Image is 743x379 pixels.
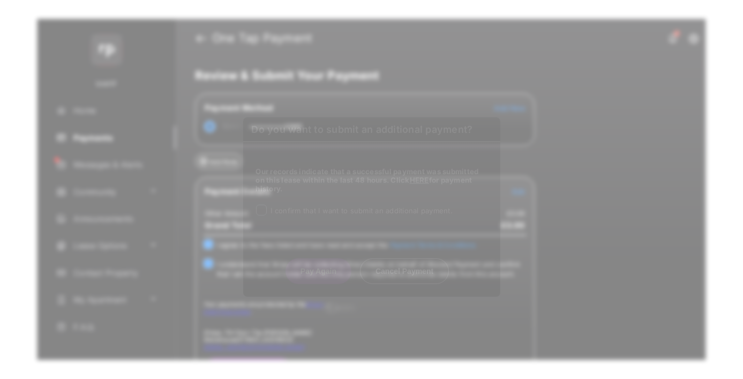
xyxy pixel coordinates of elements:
[410,175,429,184] a: HERE
[243,117,500,142] h6: Do you want to submit an additional payment?
[271,206,453,214] span: I confirm that I want to submit an additional payment.
[360,258,449,284] button: Cancel Payment
[256,167,487,192] h5: Our records indicate that a successful payment was submitted on this lease within the last 48 hou...
[286,258,351,284] button: Pay Again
